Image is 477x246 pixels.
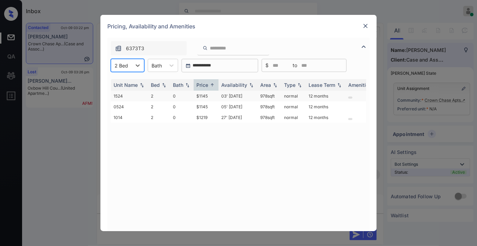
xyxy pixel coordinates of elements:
[151,82,160,88] div: Bed
[309,82,335,88] div: Lease Term
[362,22,369,29] img: close
[257,112,281,123] td: 978 sqft
[306,101,345,112] td: 12 months
[148,101,170,112] td: 2
[336,83,343,88] img: sorting
[170,91,194,101] td: 0
[126,45,144,52] span: 6373T3
[111,112,148,123] td: 1014
[194,91,218,101] td: $1145
[114,82,138,88] div: Unit Name
[138,83,145,88] img: sorting
[257,101,281,112] td: 978 sqft
[148,91,170,101] td: 2
[257,91,281,101] td: 978 sqft
[218,91,257,101] td: 03' [DATE]
[173,82,183,88] div: Bath
[115,45,122,52] img: icon-zuma
[265,62,269,69] span: $
[203,45,208,51] img: icon-zuma
[293,62,297,69] span: to
[209,82,216,88] img: sorting
[111,101,148,112] td: 0524
[218,101,257,112] td: 05' [DATE]
[194,112,218,123] td: $1219
[306,112,345,123] td: 12 months
[184,83,191,88] img: sorting
[170,101,194,112] td: 0
[170,112,194,123] td: 0
[284,82,295,88] div: Type
[194,101,218,112] td: $1145
[111,91,148,101] td: 1524
[100,15,377,38] div: Pricing, Availability and Amenities
[260,82,271,88] div: Area
[281,112,306,123] td: normal
[218,112,257,123] td: 27' [DATE]
[148,112,170,123] td: 2
[296,83,303,88] img: sorting
[272,83,279,88] img: sorting
[248,83,255,88] img: sorting
[160,83,167,88] img: sorting
[196,82,208,88] div: Price
[348,82,371,88] div: Amenities
[281,91,306,101] td: normal
[306,91,345,101] td: 12 months
[221,82,247,88] div: Availability
[360,43,368,51] img: icon-zuma
[281,101,306,112] td: normal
